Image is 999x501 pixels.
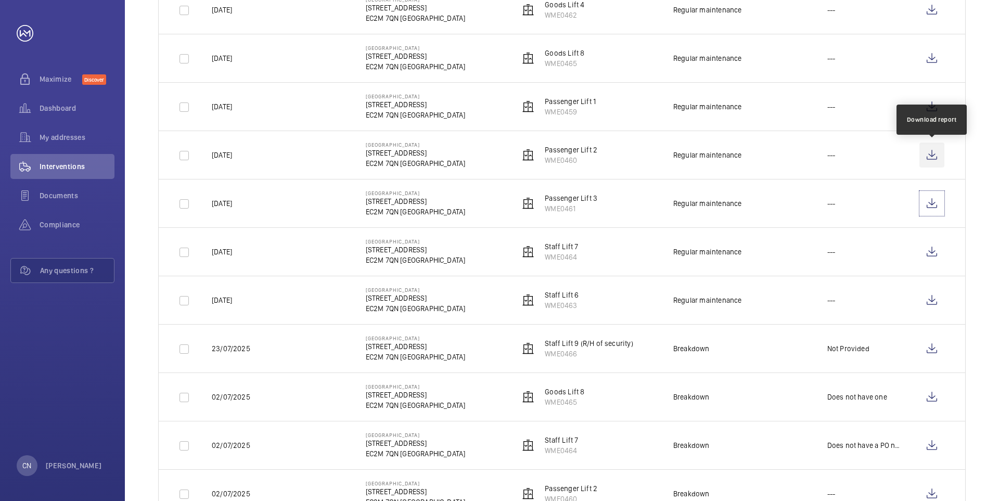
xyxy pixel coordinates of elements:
p: [DATE] [212,198,232,209]
img: elevator.svg [522,246,534,258]
p: Passenger Lift 3 [545,193,597,203]
div: Breakdown [673,440,710,451]
p: EC2M 7QN [GEOGRAPHIC_DATA] [366,303,466,314]
div: Regular maintenance [673,295,741,305]
div: Regular maintenance [673,150,741,160]
div: Regular maintenance [673,101,741,112]
p: --- [827,5,836,15]
p: --- [827,247,836,257]
span: Any questions ? [40,265,114,276]
img: elevator.svg [522,149,534,161]
p: [GEOGRAPHIC_DATA] [366,287,466,293]
p: WME0466 [545,349,633,359]
span: Discover [82,74,106,85]
p: EC2M 7QN [GEOGRAPHIC_DATA] [366,110,466,120]
p: [STREET_ADDRESS] [366,99,466,110]
p: Staff Lift 9 (R/H of security) [545,338,633,349]
p: --- [827,295,836,305]
p: Not Provided [827,343,869,354]
p: EC2M 7QN [GEOGRAPHIC_DATA] [366,400,466,410]
p: [STREET_ADDRESS] [366,148,466,158]
p: [GEOGRAPHIC_DATA] [366,432,466,438]
p: Staff Lift 7 [545,435,578,445]
p: CN [22,460,31,471]
p: [STREET_ADDRESS] [366,196,466,207]
p: Staff Lift 6 [545,290,579,300]
p: [STREET_ADDRESS] [366,245,466,255]
p: [GEOGRAPHIC_DATA] [366,93,466,99]
p: [GEOGRAPHIC_DATA] [366,190,466,196]
img: elevator.svg [522,294,534,306]
p: Does not have a PO number [827,440,903,451]
p: WME0460 [545,155,597,165]
p: --- [827,101,836,112]
div: Regular maintenance [673,5,741,15]
p: --- [827,198,836,209]
p: 02/07/2025 [212,392,250,402]
p: 23/07/2025 [212,343,250,354]
img: elevator.svg [522,100,534,113]
p: [DATE] [212,53,232,63]
p: EC2M 7QN [GEOGRAPHIC_DATA] [366,255,466,265]
p: Staff Lift 7 [545,241,578,252]
p: [DATE] [212,150,232,160]
p: [STREET_ADDRESS] [366,51,466,61]
p: [STREET_ADDRESS] [366,341,466,352]
p: WME0464 [545,252,578,262]
p: --- [827,53,836,63]
img: elevator.svg [522,487,534,500]
div: Download report [907,115,957,124]
p: Passenger Lift 1 [545,96,596,107]
p: [DATE] [212,295,232,305]
p: [STREET_ADDRESS] [366,486,466,497]
div: Breakdown [673,489,710,499]
p: [GEOGRAPHIC_DATA] [366,480,466,486]
p: EC2M 7QN [GEOGRAPHIC_DATA] [366,13,466,23]
p: [STREET_ADDRESS] [366,438,466,448]
p: EC2M 7QN [GEOGRAPHIC_DATA] [366,352,466,362]
p: [DATE] [212,101,232,112]
p: [PERSON_NAME] [46,460,102,471]
p: EC2M 7QN [GEOGRAPHIC_DATA] [366,158,466,169]
p: 02/07/2025 [212,489,250,499]
p: WME0464 [545,445,578,456]
span: Compliance [40,220,114,230]
span: My addresses [40,132,114,143]
img: elevator.svg [522,391,534,403]
p: EC2M 7QN [GEOGRAPHIC_DATA] [366,448,466,459]
p: Goods Lift 8 [545,48,584,58]
p: [GEOGRAPHIC_DATA] [366,45,466,51]
p: Passenger Lift 2 [545,145,597,155]
p: WME0459 [545,107,596,117]
p: [STREET_ADDRESS] [366,390,466,400]
p: [GEOGRAPHIC_DATA] [366,142,466,148]
span: Dashboard [40,103,114,113]
img: elevator.svg [522,439,534,452]
p: Passenger Lift 2 [545,483,597,494]
p: WME0465 [545,58,584,69]
span: Documents [40,190,114,201]
p: EC2M 7QN [GEOGRAPHIC_DATA] [366,207,466,217]
p: --- [827,489,836,499]
p: EC2M 7QN [GEOGRAPHIC_DATA] [366,61,466,72]
span: Interventions [40,161,114,172]
p: [DATE] [212,247,232,257]
div: Breakdown [673,392,710,402]
p: [STREET_ADDRESS] [366,3,466,13]
img: elevator.svg [522,342,534,355]
p: WME0462 [545,10,584,20]
img: elevator.svg [522,52,534,65]
div: Breakdown [673,343,710,354]
p: WME0463 [545,300,579,311]
img: elevator.svg [522,4,534,16]
p: Does not have one [827,392,887,402]
p: [GEOGRAPHIC_DATA] [366,238,466,245]
p: [STREET_ADDRESS] [366,293,466,303]
p: Goods Lift 8 [545,387,584,397]
p: WME0465 [545,397,584,407]
div: Regular maintenance [673,53,741,63]
p: [DATE] [212,5,232,15]
p: [GEOGRAPHIC_DATA] [366,383,466,390]
img: elevator.svg [522,197,534,210]
p: [GEOGRAPHIC_DATA] [366,335,466,341]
